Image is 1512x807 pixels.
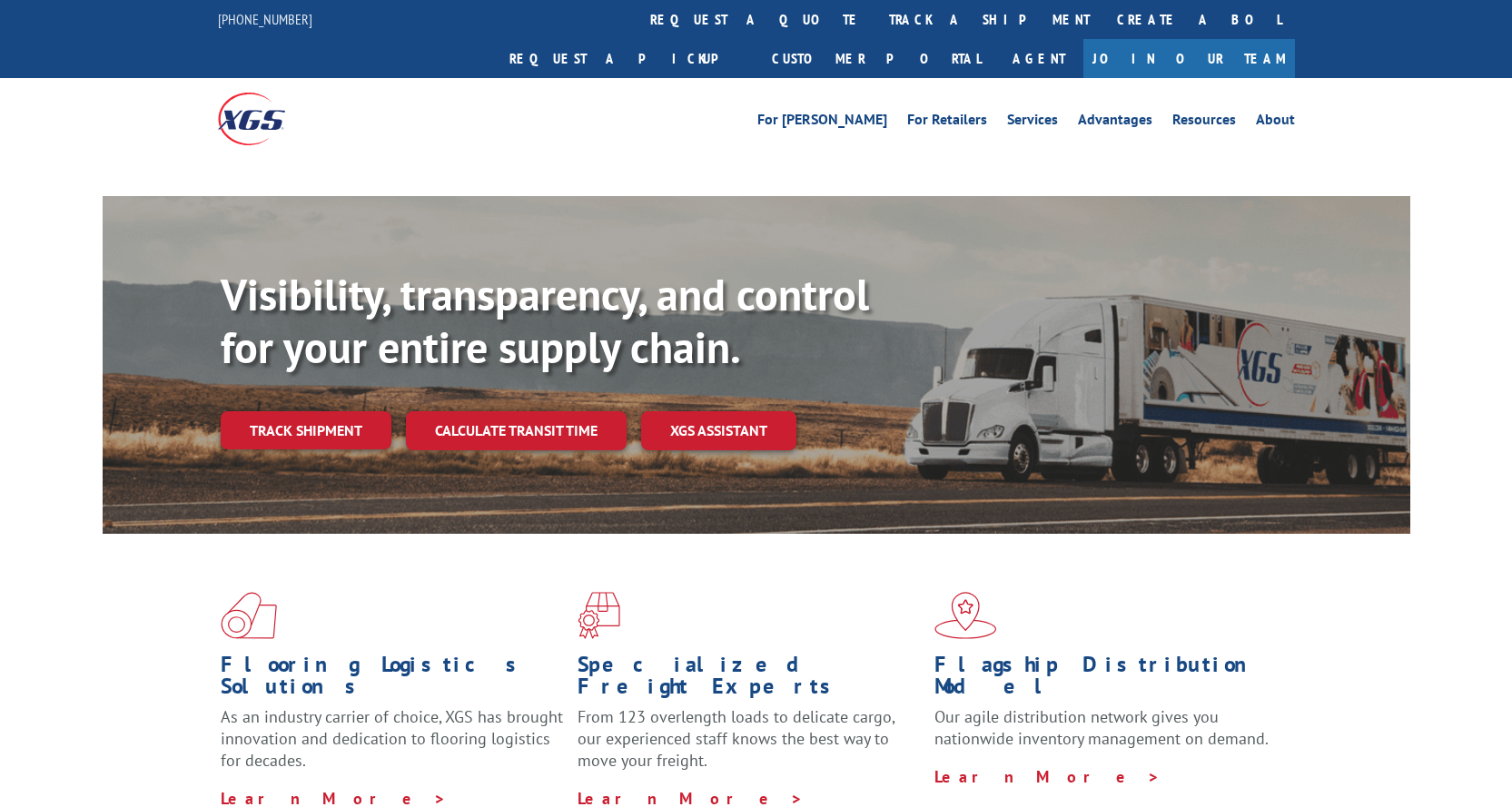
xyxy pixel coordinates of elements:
a: Resources [1172,113,1236,133]
a: Services [1007,113,1058,133]
a: Advantages [1078,113,1152,133]
h1: Specialized Freight Experts [578,654,921,706]
a: Agent [994,39,1083,78]
p: From 123 overlength loads to delicate cargo, our experienced staff knows the best way to move you... [578,706,921,787]
a: XGS ASSISTANT [641,411,796,450]
img: xgs-icon-flagship-distribution-model-red [934,592,997,639]
span: As an industry carrier of choice, XGS has brought innovation and dedication to flooring logistics... [221,706,563,771]
span: Our agile distribution network gives you nationwide inventory management on demand. [934,706,1269,749]
img: xgs-icon-total-supply-chain-intelligence-red [221,592,277,639]
a: Learn More > [934,766,1161,787]
a: Calculate transit time [406,411,627,450]
a: [PHONE_NUMBER] [218,10,312,28]
h1: Flagship Distribution Model [934,654,1278,706]
b: Visibility, transparency, and control for your entire supply chain. [221,266,869,375]
a: Request a pickup [496,39,758,78]
a: For [PERSON_NAME] [757,113,887,133]
a: About [1256,113,1295,133]
h1: Flooring Logistics Solutions [221,654,564,706]
a: Join Our Team [1083,39,1295,78]
a: Customer Portal [758,39,994,78]
img: xgs-icon-focused-on-flooring-red [578,592,620,639]
a: For Retailers [907,113,987,133]
a: Track shipment [221,411,391,449]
